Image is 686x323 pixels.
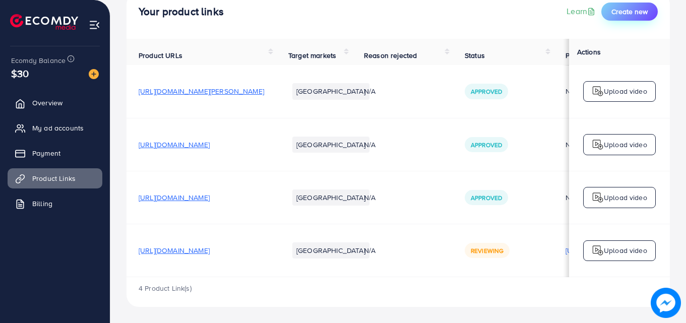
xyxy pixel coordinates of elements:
span: Approved [471,193,502,202]
a: Overview [8,93,102,113]
p: Upload video [604,85,647,97]
span: Ecomdy Balance [11,55,66,66]
li: [GEOGRAPHIC_DATA] [292,242,369,259]
span: Approved [471,87,502,96]
span: Target markets [288,50,336,60]
img: logo [10,14,78,30]
li: [GEOGRAPHIC_DATA] [292,83,369,99]
span: [URL][DOMAIN_NAME] [139,192,210,203]
span: N/A [364,140,376,150]
span: [URL][DOMAIN_NAME][PERSON_NAME] [139,86,264,96]
span: Overview [32,98,63,108]
a: Product Links [8,168,102,188]
span: Product URLs [139,50,182,60]
span: Approved [471,141,502,149]
a: Learn [567,6,597,17]
span: My ad accounts [32,123,84,133]
a: Payment [8,143,102,163]
img: logo [592,139,604,151]
a: My ad accounts [8,118,102,138]
img: image [89,69,99,79]
span: Reviewing [471,246,504,255]
img: logo [592,191,604,204]
img: logo [592,85,604,97]
span: [URL][DOMAIN_NAME] [139,245,210,255]
span: [URL][DOMAIN_NAME] [139,140,210,150]
span: Billing [32,199,52,209]
h4: Your product links [139,6,224,18]
li: [GEOGRAPHIC_DATA] [292,189,369,206]
span: N/A [364,86,376,96]
span: Create new [611,7,648,17]
img: logo [592,244,604,256]
span: Product Links [32,173,76,183]
span: N/A [364,245,376,255]
a: Billing [8,193,102,214]
p: Upload video [604,191,647,204]
img: image [651,288,681,318]
img: menu [89,19,100,31]
span: 4 Product Link(s) [139,283,192,293]
span: Status [465,50,485,60]
p: Upload video [604,244,647,256]
span: Reason rejected [364,50,417,60]
span: Actions [577,47,601,57]
span: N/A [364,192,376,203]
p: Upload video [604,139,647,151]
span: $30 [11,66,29,81]
li: [GEOGRAPHIC_DATA] [292,137,369,153]
span: Payment [32,148,60,158]
button: Create new [601,3,658,21]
